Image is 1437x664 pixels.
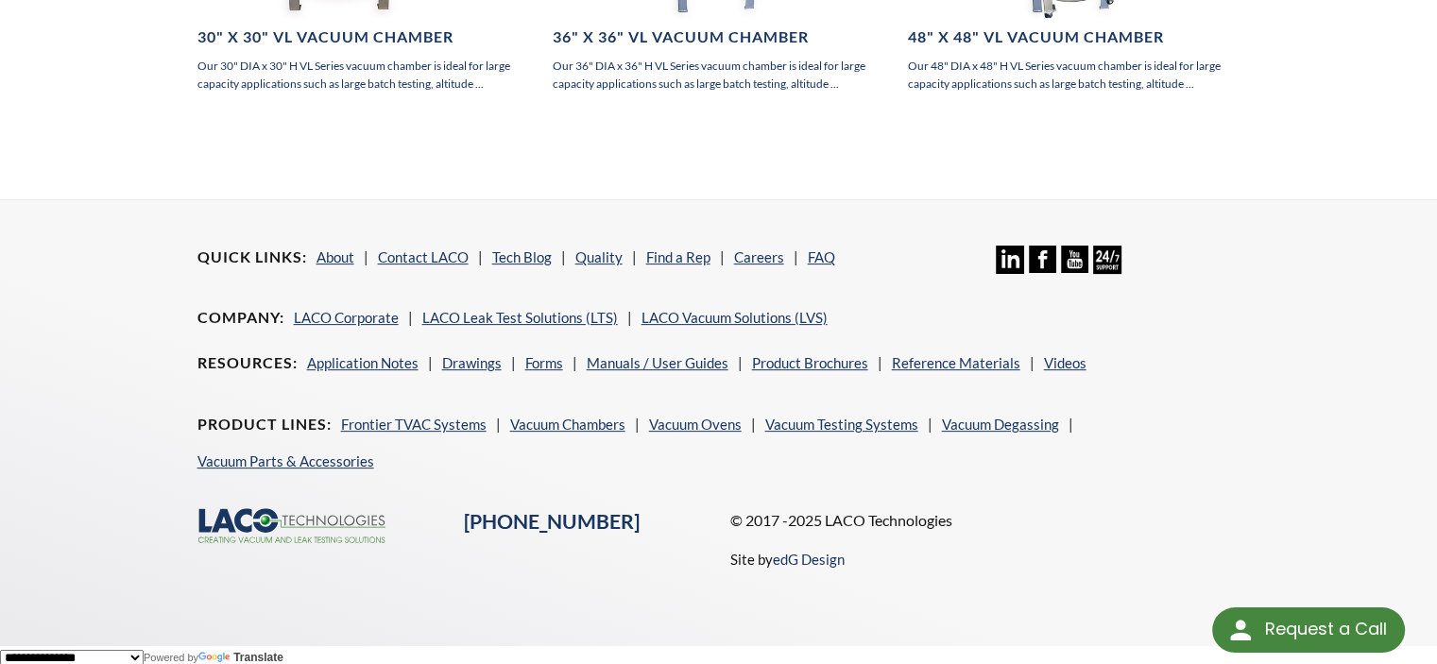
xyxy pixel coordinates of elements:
[316,248,354,265] a: About
[464,509,640,534] a: [PHONE_NUMBER]
[422,309,618,326] a: LACO Leak Test Solutions (LTS)
[198,651,283,664] a: Translate
[197,308,284,328] h4: Company
[294,309,399,326] a: LACO Corporate
[1212,607,1405,653] div: Request a Call
[729,508,1240,533] p: © 2017 -2025 LACO Technologies
[752,354,868,371] a: Product Brochures
[553,57,885,93] p: Our 36" DIA x 36" H VL Series vacuum chamber is ideal for large capacity applications such as lar...
[198,652,233,664] img: Google Translate
[378,248,469,265] a: Contact LACO
[510,416,625,433] a: Vacuum Chambers
[907,57,1240,93] p: Our 48" DIA x 48" H VL Series vacuum chamber is ideal for large capacity applications such as lar...
[729,548,844,570] p: Site by
[553,27,885,47] h4: 36" X 36" VL Vacuum Chamber
[1093,260,1121,277] a: 24/7 Support
[892,354,1020,371] a: Reference Materials
[307,354,419,371] a: Application Notes
[575,248,623,265] a: Quality
[646,248,710,265] a: Find a Rep
[1093,246,1121,273] img: 24/7 Support Icon
[942,416,1059,433] a: Vacuum Degassing
[765,416,918,433] a: Vacuum Testing Systems
[197,57,530,93] p: Our 30" DIA x 30" H VL Series vacuum chamber is ideal for large capacity applications such as lar...
[492,248,552,265] a: Tech Blog
[197,27,530,47] h4: 30" X 30" VL Vacuum Chamber
[525,354,563,371] a: Forms
[1264,607,1386,651] div: Request a Call
[341,416,487,433] a: Frontier TVAC Systems
[734,248,784,265] a: Careers
[587,354,728,371] a: Manuals / User Guides
[1225,615,1256,645] img: round button
[907,27,1240,47] h4: 48" X 48" VL Vacuum Chamber
[442,354,502,371] a: Drawings
[197,452,374,469] a: Vacuum Parts & Accessories
[1044,354,1086,371] a: Videos
[197,247,307,267] h4: Quick Links
[197,353,298,373] h4: Resources
[197,415,332,434] h4: Product Lines
[808,248,835,265] a: FAQ
[772,551,844,568] a: edG Design
[649,416,742,433] a: Vacuum Ovens
[642,309,828,326] a: LACO Vacuum Solutions (LVS)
